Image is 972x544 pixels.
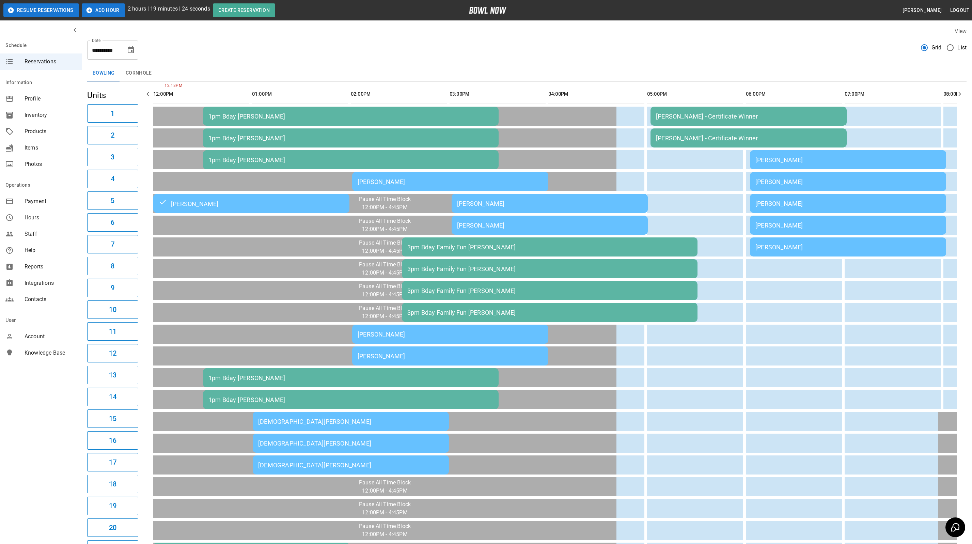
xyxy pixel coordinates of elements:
button: Create Reservation [213,3,275,17]
span: 12:18PM [163,82,164,89]
button: 19 [87,497,138,515]
div: 1pm Bday [PERSON_NAME] [208,396,493,403]
button: 13 [87,366,138,384]
button: 5 [87,191,138,210]
span: Help [25,246,76,254]
div: 3pm Bday Family Fun [PERSON_NAME] [407,265,692,273]
button: 7 [87,235,138,253]
button: Choose date, selected date is Sep 27, 2025 [124,43,138,57]
h6: 11 [109,326,116,337]
div: [DEMOGRAPHIC_DATA][PERSON_NAME] [258,440,443,447]
button: 20 [87,518,138,537]
div: [PERSON_NAME] [755,244,941,251]
h6: 1 [111,108,114,119]
span: Products [25,127,76,136]
button: 6 [87,213,138,232]
th: 01:00PM [252,84,348,104]
button: 12 [87,344,138,362]
button: 18 [87,475,138,493]
h6: 14 [109,391,116,402]
button: 16 [87,431,138,450]
div: [PERSON_NAME] [358,353,543,360]
button: 8 [87,257,138,275]
div: 3pm Bday Family Fun [PERSON_NAME] [407,309,692,316]
div: [PERSON_NAME] [755,156,941,164]
button: Cornhole [120,65,157,81]
div: [PERSON_NAME] [755,222,941,229]
span: Integrations [25,279,76,287]
div: 3pm Bday Family Fun [PERSON_NAME] [407,244,692,251]
span: Reservations [25,58,76,66]
div: [PERSON_NAME] [755,200,941,207]
div: [PERSON_NAME] [159,199,344,207]
h6: 9 [111,282,114,293]
span: Contacts [25,295,76,304]
button: 4 [87,170,138,188]
img: logo [469,7,506,14]
button: 11 [87,322,138,341]
th: 12:00PM [153,84,249,104]
span: Hours [25,214,76,222]
div: [PERSON_NAME] - Certificate Winner [656,135,841,142]
button: 9 [87,279,138,297]
span: Staff [25,230,76,238]
div: [PERSON_NAME] [358,178,543,185]
div: [PERSON_NAME] [457,222,642,229]
button: 3 [87,148,138,166]
div: [PERSON_NAME] [755,178,941,185]
h6: 10 [109,304,116,315]
div: 3pm Bday Family Fun [PERSON_NAME] [407,287,692,294]
span: Knowledge Base [25,349,76,357]
span: Inventory [25,111,76,119]
span: Items [25,144,76,152]
h6: 8 [111,261,114,271]
h6: 7 [111,239,114,250]
span: Profile [25,95,76,103]
div: 1pm Bday [PERSON_NAME] [208,156,493,164]
span: List [957,44,967,52]
th: 03:00PM [450,84,546,104]
button: 15 [87,409,138,428]
div: [PERSON_NAME] - Certificate Winner [656,113,841,120]
button: 2 [87,126,138,144]
button: 10 [87,300,138,319]
span: Photos [25,160,76,168]
div: 1pm Bday [PERSON_NAME] [208,113,493,120]
button: Add Hour [82,3,125,17]
button: Resume Reservations [3,3,79,17]
h6: 4 [111,173,114,184]
label: View [955,28,967,34]
span: Payment [25,197,76,205]
div: 1pm Bday [PERSON_NAME] [208,374,493,382]
div: [DEMOGRAPHIC_DATA][PERSON_NAME] [258,462,443,469]
h6: 16 [109,435,116,446]
button: Logout [947,4,972,17]
h6: 20 [109,522,116,533]
h6: 15 [109,413,116,424]
div: inventory tabs [87,65,967,81]
h5: Units [87,90,138,101]
span: Account [25,332,76,341]
button: 1 [87,104,138,123]
h6: 6 [111,217,114,228]
p: 2 hours | 19 minutes | 24 seconds [128,5,210,17]
button: 14 [87,388,138,406]
h6: 3 [111,152,114,162]
div: [PERSON_NAME] [358,331,543,338]
button: [PERSON_NAME] [900,4,944,17]
h6: 18 [109,479,116,489]
div: [DEMOGRAPHIC_DATA][PERSON_NAME] [258,418,443,425]
h6: 5 [111,195,114,206]
button: Bowling [87,65,120,81]
span: Grid [931,44,942,52]
button: 17 [87,453,138,471]
h6: 17 [109,457,116,468]
span: Reports [25,263,76,271]
div: [PERSON_NAME] [457,200,642,207]
th: 02:00PM [351,84,447,104]
h6: 13 [109,370,116,380]
div: 1pm Bday [PERSON_NAME] [208,135,493,142]
h6: 12 [109,348,116,359]
h6: 2 [111,130,114,141]
h6: 19 [109,500,116,511]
